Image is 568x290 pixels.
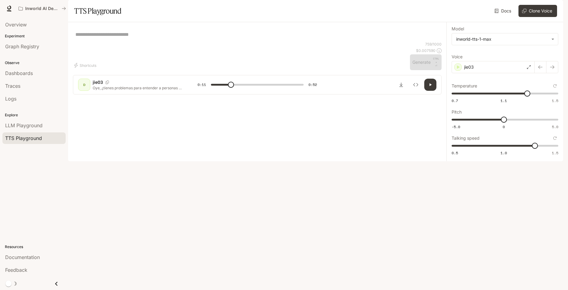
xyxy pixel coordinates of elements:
div: D [79,80,89,90]
p: Voice [452,55,463,59]
span: 5.0 [552,124,558,129]
span: 1.5 [552,98,558,103]
button: Reset to default [552,83,558,89]
span: 0:11 [198,82,206,88]
button: Copy Voice ID [103,80,112,84]
span: 0 [503,124,505,129]
p: Temperature [452,84,477,88]
p: Talking speed [452,136,480,140]
p: $ 0.007590 [416,48,435,53]
p: Oye, ¿tienes problemas para entender a personas de otros países? Like, en viajes o fiestas con am... [93,85,183,90]
p: Pitch [452,110,462,114]
span: 1.0 [501,150,507,155]
button: Clone Voice [518,5,557,17]
div: inworld-tts-1-max [452,33,558,45]
p: Model [452,27,464,31]
button: All workspaces [16,2,69,15]
p: jie03 [93,79,103,85]
button: Reset to default [552,135,558,142]
h1: TTS Playground [74,5,121,17]
span: -5.0 [452,124,460,129]
button: Shortcuts [73,60,99,70]
p: jie03 [464,64,474,70]
span: 1.1 [501,98,507,103]
span: 1.5 [552,150,558,155]
p: Inworld AI Demos [25,6,59,11]
p: 759 / 1000 [425,42,442,47]
button: Download audio [395,79,407,91]
a: Docs [493,5,514,17]
button: Inspect [410,79,422,91]
div: inworld-tts-1-max [456,36,548,42]
span: 0.5 [452,150,458,155]
span: 0:52 [308,82,317,88]
span: 0.7 [452,98,458,103]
